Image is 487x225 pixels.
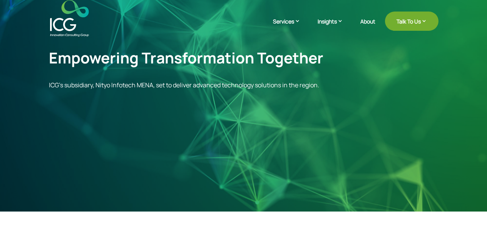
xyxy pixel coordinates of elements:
[49,47,323,68] span: Empowering Transformation Together
[360,18,375,37] a: About
[318,17,351,37] a: Insights
[273,17,308,37] a: Services
[49,81,319,89] span: ICG’s subsidiary, Nityo Infotech MENA, set to deliver advanced technology solutions in the region.
[385,12,438,31] a: Talk To Us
